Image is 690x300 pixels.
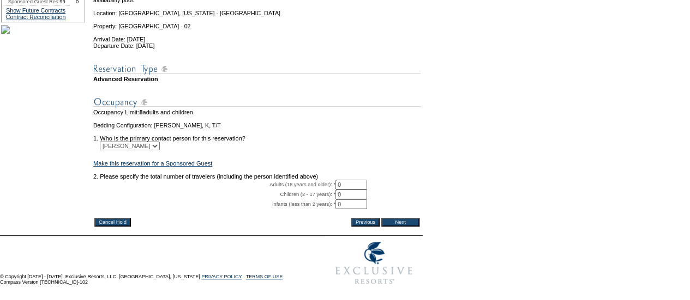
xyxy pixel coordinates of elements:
[93,16,421,29] td: Property: [GEOGRAPHIC_DATA] - 02
[93,122,421,128] td: Bedding Configuration: [PERSON_NAME], K, T/T
[1,25,10,34] img: Shot-48-083.jpg
[93,173,421,180] td: 2. Please specify the total number of travelers (including the person identified above)
[93,62,421,76] img: subTtlResType.gif
[139,109,142,115] span: 8
[93,109,421,115] td: Occupancy Limit: adults and children.
[94,218,131,226] input: Cancel Hold
[93,76,421,82] td: Advanced Reservation
[93,42,421,49] td: Departure Date: [DATE]
[93,29,421,42] td: Arrival Date: [DATE]
[93,180,335,189] td: Adults (18 years and older): *
[351,218,380,226] input: Previous
[325,236,423,290] img: Exclusive Resorts
[93,3,421,16] td: Location: [GEOGRAPHIC_DATA], [US_STATE] - [GEOGRAPHIC_DATA]
[381,218,419,226] input: Next
[93,95,421,109] img: subTtlOccupancy.gif
[6,7,65,14] a: Show Future Contracts
[93,189,335,199] td: Children (2 - 17 years): *
[93,160,212,167] a: Make this reservation for a Sponsored Guest
[246,274,283,279] a: TERMS OF USE
[6,14,66,20] a: Contract Reconciliation
[93,199,335,209] td: Infants (less than 2 years): *
[93,128,421,142] td: 1. Who is the primary contact person for this reservation?
[201,274,242,279] a: PRIVACY POLICY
